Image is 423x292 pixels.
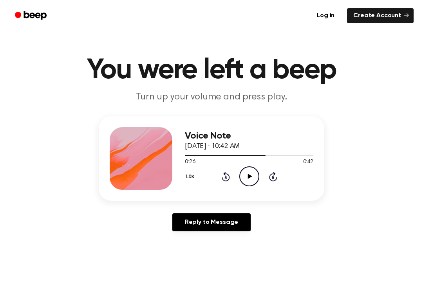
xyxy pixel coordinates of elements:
[185,143,240,150] span: [DATE] · 10:42 AM
[185,131,313,141] h3: Voice Note
[9,8,54,23] a: Beep
[185,158,195,166] span: 0:26
[61,91,362,104] p: Turn up your volume and press play.
[303,158,313,166] span: 0:42
[185,170,197,183] button: 1.0x
[172,213,251,231] a: Reply to Message
[309,7,342,25] a: Log in
[347,8,414,23] a: Create Account
[11,56,412,85] h1: You were left a beep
